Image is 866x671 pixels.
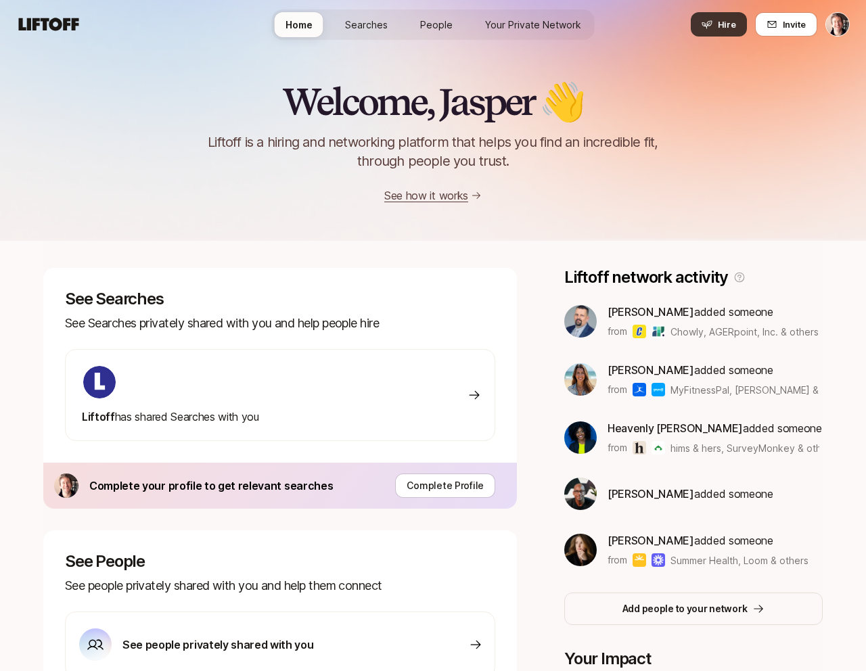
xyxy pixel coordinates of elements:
a: Home [275,12,323,37]
img: Chowly [633,325,646,338]
img: 8cb3e434_9646_4a7a_9a3b_672daafcbcea.jpg [54,473,78,498]
p: from [608,323,627,340]
span: [PERSON_NAME] [608,305,694,319]
img: 50a8c592_c237_4a17_9ed0_408eddd52876.jpg [564,478,597,510]
p: added someone [608,419,822,437]
p: from [608,381,627,398]
p: Complete Profile [407,478,484,494]
p: from [608,440,627,456]
p: from [608,552,627,568]
a: Your Private Network [474,12,592,37]
span: Liftoff [82,410,115,423]
p: See People [65,552,495,571]
a: See how it works [384,189,468,202]
p: added someone [608,532,808,549]
span: hims & hers, SurveyMonkey & others [670,442,836,454]
img: AGERpoint, Inc. [652,325,665,338]
span: Summer Health, Loom & others [670,553,808,568]
p: See people privately shared with you and help them connect [65,576,495,595]
p: Liftoff network activity [564,268,728,287]
img: bdc9314a_e025_45c0_b6cd_f364a7d4f7e0.jpg [564,534,597,566]
img: hims & hers [633,441,646,455]
p: Your Impact [564,649,823,668]
img: ACg8ocKIuO9-sklR2KvA8ZVJz4iZ_g9wtBiQREC3t8A94l4CTg=s160-c [83,366,116,398]
p: See people privately shared with you [122,636,313,653]
img: SurveyMonkey [652,441,665,455]
span: Your Private Network [485,18,581,32]
span: MyFitnessPal, [PERSON_NAME] & others [670,383,819,397]
p: added someone [608,303,819,321]
button: Complete Profile [395,473,495,498]
img: ACg8ocJ4E7KNf1prt9dpF452N_rrNikae2wvUsc1K4T329jtwYtvoDHlKA=s160-c [564,363,597,396]
img: Summer Health [633,553,646,567]
p: Add people to your network [622,601,748,617]
img: 6081c6f1_808d_4677_a6df_31b9bab46b4f.jpg [564,421,597,454]
h2: Welcome, Jasper 👋 [282,81,584,122]
p: See Searches privately shared with you and help people hire [65,314,495,333]
span: Heavenly [PERSON_NAME] [608,421,743,435]
img: Gopuff [652,383,665,396]
span: Home [286,18,313,32]
button: Add people to your network [564,593,823,625]
button: Invite [755,12,817,37]
span: Hire [718,18,736,31]
span: Invite [783,18,806,31]
span: has shared Searches with you [82,410,259,423]
p: Complete your profile to get relevant searches [89,477,333,494]
img: 16c2148d_a277_47e0_8b13_4e31505bedd2.jpg [564,305,597,338]
p: added someone [608,361,819,379]
span: [PERSON_NAME] [608,534,694,547]
button: Jasper Story [825,12,850,37]
p: added someone [608,485,773,503]
span: [PERSON_NAME] [608,363,694,377]
a: Searches [334,12,398,37]
span: Searches [345,18,388,32]
p: Liftoff is a hiring and networking platform that helps you find an incredible fit, through people... [191,133,675,170]
span: People [420,18,453,32]
span: Chowly, AGERpoint, Inc. & others [670,325,819,339]
a: People [409,12,463,37]
p: See Searches [65,290,495,308]
img: Jasper Story [826,13,849,36]
img: MyFitnessPal [633,383,646,396]
button: Hire [691,12,747,37]
span: [PERSON_NAME] [608,487,694,501]
img: Loom [652,553,665,567]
